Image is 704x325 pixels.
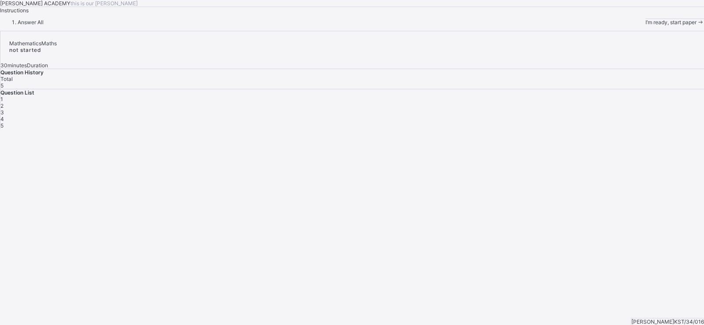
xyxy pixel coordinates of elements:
[0,62,27,69] span: 30 minutes
[41,40,57,47] span: Maths
[674,318,704,325] span: KST/34/016
[645,19,697,26] span: I’m ready, start paper
[18,19,44,26] span: Answer All
[0,89,34,96] span: Question List
[0,109,4,116] span: 3
[27,62,48,69] span: Duration
[0,96,3,102] span: 1
[631,318,674,325] span: [PERSON_NAME]
[0,82,4,89] span: 5
[0,69,44,76] span: Question History
[0,76,13,82] span: Total
[9,47,41,53] span: not started
[0,102,4,109] span: 2
[0,122,4,129] span: 5
[9,40,41,47] span: Mathematics
[0,116,4,122] span: 4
